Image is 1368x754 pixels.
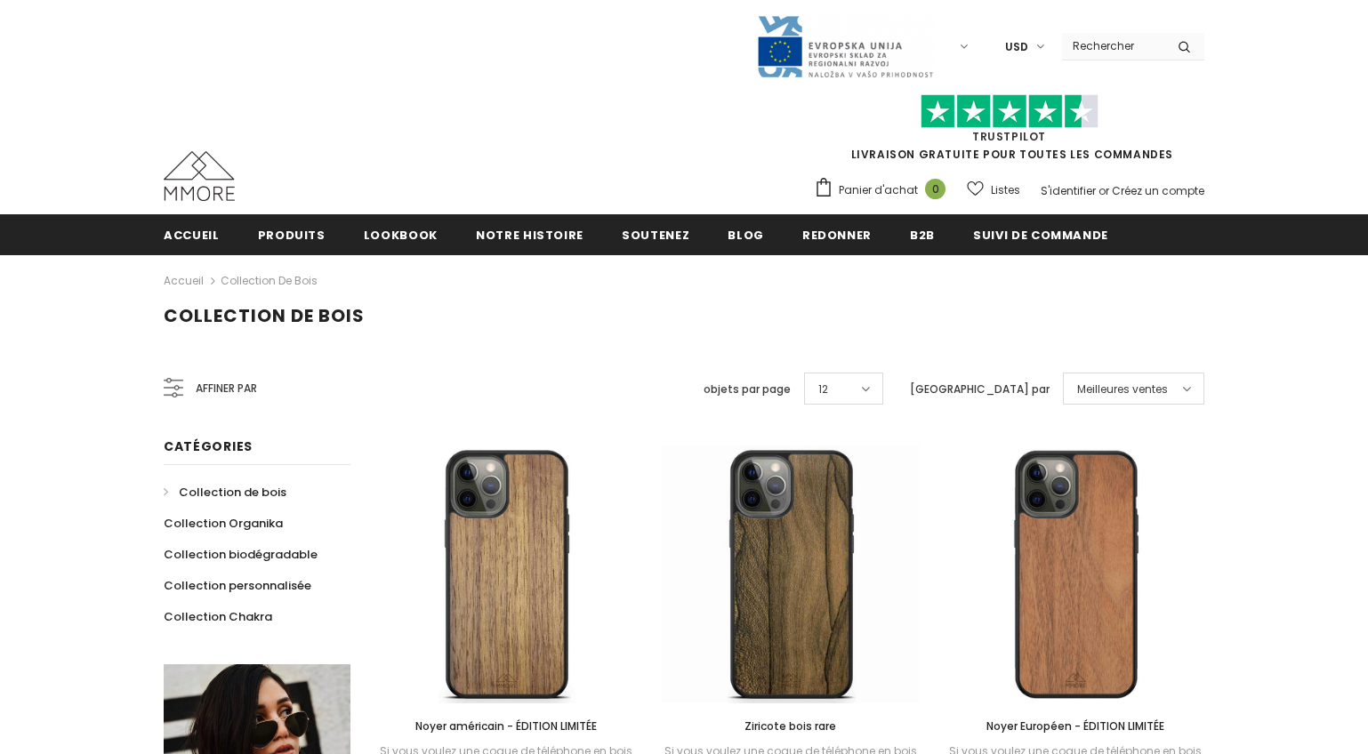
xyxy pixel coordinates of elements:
[622,214,689,254] a: soutenez
[164,437,253,455] span: Catégories
[818,381,828,398] span: 12
[364,227,438,244] span: Lookbook
[1005,38,1028,56] span: USD
[364,214,438,254] a: Lookbook
[164,608,272,625] span: Collection Chakra
[164,477,286,508] a: Collection de bois
[946,717,1204,736] a: Noyer Européen - ÉDITION LIMITÉE
[258,214,326,254] a: Produits
[728,227,764,244] span: Blog
[910,227,935,244] span: B2B
[415,718,597,734] span: Noyer américain - ÉDITION LIMITÉE
[164,303,365,328] span: Collection de bois
[802,214,872,254] a: Redonner
[221,273,318,288] a: Collection de bois
[1041,183,1096,198] a: S'identifier
[1062,33,1164,59] input: Search Site
[704,381,791,398] label: objets par page
[622,227,689,244] span: soutenez
[744,718,836,734] span: Ziricote bois rare
[910,214,935,254] a: B2B
[662,717,920,736] a: Ziricote bois rare
[910,381,1050,398] label: [GEOGRAPHIC_DATA] par
[991,181,1020,199] span: Listes
[258,227,326,244] span: Produits
[802,227,872,244] span: Redonner
[814,177,954,204] a: Panier d'achat 0
[377,717,635,736] a: Noyer américain - ÉDITION LIMITÉE
[973,214,1108,254] a: Suivi de commande
[814,102,1204,162] span: LIVRAISON GRATUITE POUR TOUTES LES COMMANDES
[967,174,1020,205] a: Listes
[839,181,918,199] span: Panier d'achat
[164,601,272,632] a: Collection Chakra
[986,718,1164,734] span: Noyer Européen - ÉDITION LIMITÉE
[196,379,257,398] span: Affiner par
[973,227,1108,244] span: Suivi de commande
[164,151,235,201] img: Cas MMORE
[972,129,1046,144] a: TrustPilot
[164,515,283,532] span: Collection Organika
[476,227,583,244] span: Notre histoire
[1077,381,1168,398] span: Meilleures ventes
[164,270,204,292] a: Accueil
[925,179,946,199] span: 0
[476,214,583,254] a: Notre histoire
[164,508,283,539] a: Collection Organika
[728,214,764,254] a: Blog
[179,484,286,501] span: Collection de bois
[756,38,934,53] a: Javni Razpis
[1112,183,1204,198] a: Créez un compte
[164,214,220,254] a: Accueil
[1098,183,1109,198] span: or
[164,577,311,594] span: Collection personnalisée
[164,539,318,570] a: Collection biodégradable
[164,570,311,601] a: Collection personnalisée
[164,546,318,563] span: Collection biodégradable
[756,14,934,79] img: Javni Razpis
[164,227,220,244] span: Accueil
[921,94,1098,129] img: Faites confiance aux étoiles pilotes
